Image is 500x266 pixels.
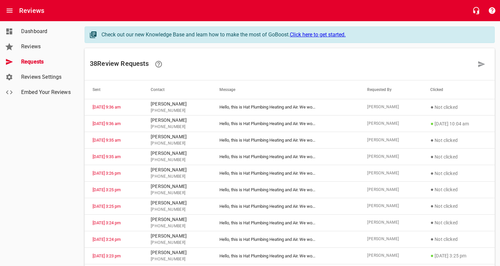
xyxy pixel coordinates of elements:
td: Hello, this is Hat Plumbing Heating and Air. We wo ... [212,132,360,149]
span: [PHONE_NUMBER] [151,173,204,180]
a: [DATE] 3:25 pm [93,204,121,209]
p: Not clicked [430,169,487,177]
p: Not clicked [430,186,487,194]
span: ● [430,186,434,193]
td: Hello, this is Hat Plumbing Heating and Air. We wo ... [212,198,360,214]
span: Embed Your Reviews [21,88,71,96]
span: [PHONE_NUMBER] [151,223,204,230]
a: Click here to get started. [290,31,346,38]
p: [PERSON_NAME] [151,150,204,157]
span: [PHONE_NUMBER] [151,108,204,114]
a: Request a review [474,56,489,72]
span: ● [430,104,434,110]
span: [PHONE_NUMBER] [151,240,204,246]
div: Check out our new Knowledge Base and learn how to make the most of GoBoost. [101,31,488,39]
h6: 38 Review Request s [90,56,474,72]
span: [PERSON_NAME] [367,187,414,193]
a: [DATE] 9:35 am [93,138,121,143]
span: ● [430,154,434,160]
th: Contact [143,80,212,99]
span: [PERSON_NAME] [367,236,414,243]
p: Not clicked [430,103,487,111]
p: [PERSON_NAME] [151,199,204,206]
p: [PERSON_NAME] [151,166,204,173]
p: [DATE] 3:25 pm [430,252,487,260]
td: Hello, this is Hat Plumbing Heating and Air. We wo ... [212,247,360,264]
span: Dashboard [21,27,71,35]
span: ● [430,170,434,176]
span: [PHONE_NUMBER] [151,206,204,213]
span: [PERSON_NAME] [367,120,414,127]
span: [PHONE_NUMBER] [151,140,204,147]
span: ● [430,203,434,209]
a: [DATE] 9:35 am [93,154,121,159]
p: Not clicked [430,235,487,243]
p: [PERSON_NAME] [151,233,204,240]
span: [PERSON_NAME] [367,154,414,160]
p: [PERSON_NAME] [151,249,204,256]
span: [PHONE_NUMBER] [151,190,204,197]
td: Hello, this is Hat Plumbing Heating and Air. We wo ... [212,165,360,182]
a: [DATE] 3:25 pm [93,187,121,192]
th: Message [212,80,360,99]
th: Clicked [422,80,495,99]
p: [PERSON_NAME] [151,183,204,190]
span: [PHONE_NUMBER] [151,256,204,263]
span: ● [430,219,434,226]
p: Not clicked [430,219,487,227]
td: Hello, this is Hat Plumbing Heating and Air. We wo ... [212,99,360,115]
th: Sent [85,80,143,99]
button: Support Portal [484,3,500,19]
span: [PHONE_NUMBER] [151,124,204,130]
td: Hello, this is Hat Plumbing Heating and Air. We wo ... [212,115,360,132]
span: Reviews Settings [21,73,71,81]
span: [PERSON_NAME] [367,219,414,226]
p: Not clicked [430,153,487,161]
a: [DATE] 9:36 am [93,105,121,110]
p: [PERSON_NAME] [151,133,204,140]
p: [PERSON_NAME] [151,117,204,124]
button: Live Chat [468,3,484,19]
a: Learn how requesting reviews can improve your online presence [151,56,167,72]
span: [PERSON_NAME] [367,104,414,111]
td: Hello, this is Hat Plumbing Heating and Air. We wo ... [212,214,360,231]
th: Requested By [359,80,422,99]
p: Not clicked [430,136,487,144]
td: Hello, this is Hat Plumbing Heating and Air. We wo ... [212,231,360,247]
p: [DATE] 10:04 am [430,120,487,128]
span: [PERSON_NAME] [367,203,414,209]
a: [DATE] 3:26 pm [93,171,121,176]
span: [PERSON_NAME] [367,252,414,259]
p: [PERSON_NAME] [151,216,204,223]
span: Requests [21,58,71,66]
span: ● [430,252,434,259]
span: ● [430,120,434,127]
a: [DATE] 9:36 am [93,121,121,126]
span: [PHONE_NUMBER] [151,157,204,163]
span: Reviews [21,43,71,51]
span: ● [430,137,434,143]
a: [DATE] 3:24 pm [93,220,121,225]
span: [PERSON_NAME] [367,170,414,177]
p: Not clicked [430,202,487,210]
a: [DATE] 3:23 pm [93,253,121,258]
td: Hello, this is Hat Plumbing Heating and Air. We wo ... [212,182,360,198]
p: [PERSON_NAME] [151,101,204,108]
a: [DATE] 3:24 pm [93,237,121,242]
td: Hello, this is Hat Plumbing Heating and Air. We wo ... [212,149,360,165]
h6: Reviews [19,5,44,16]
button: Open drawer [2,3,18,19]
span: [PERSON_NAME] [367,137,414,144]
span: ● [430,236,434,242]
